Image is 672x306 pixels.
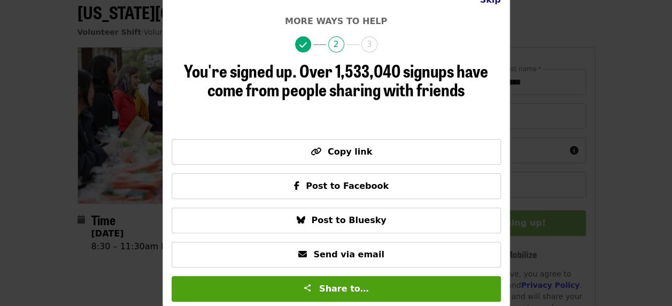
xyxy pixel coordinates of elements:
[172,139,501,165] button: Copy link
[311,147,321,157] i: link icon
[319,284,369,294] span: Share to…
[172,173,501,199] button: Post to Facebook
[172,242,501,267] button: Send via email
[361,36,377,52] span: 3
[172,208,501,233] button: Post to Bluesky
[306,181,389,191] span: Post to Facebook
[311,215,386,225] span: Post to Bluesky
[184,58,297,83] span: You're signed up.
[298,249,307,259] i: envelope icon
[285,16,387,26] span: More ways to help
[303,284,312,292] img: Share
[294,181,299,191] i: facebook-f icon
[207,58,488,102] span: Over 1,533,040 signups have come from people sharing with friends
[299,40,307,50] i: check icon
[313,249,384,259] span: Send via email
[328,36,344,52] span: 2
[296,215,305,225] i: bluesky icon
[328,147,372,157] span: Copy link
[172,276,501,302] button: Share to…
